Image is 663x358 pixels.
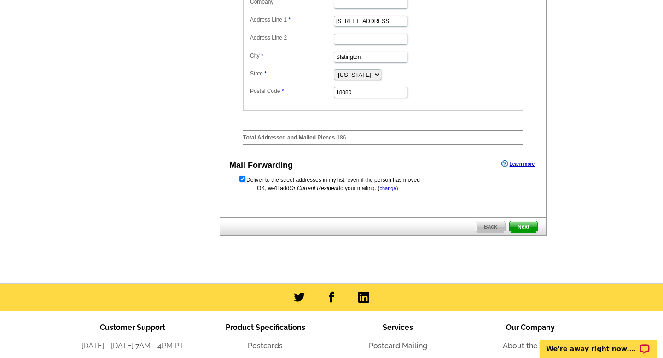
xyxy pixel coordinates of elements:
[250,34,333,42] label: Address Line 2
[226,323,305,332] span: Product Specifications
[379,185,396,191] a: change
[506,323,555,332] span: Our Company
[337,134,346,141] span: 186
[503,341,558,350] a: About the Team
[229,159,293,172] div: Mail Forwarding
[250,52,333,60] label: City
[238,184,528,192] div: OK, we'll add to your mailing. ( )
[369,341,427,350] a: Postcard Mailing
[510,221,537,232] span: Next
[100,323,165,332] span: Customer Support
[248,341,283,350] a: Postcards
[501,160,535,167] a: Learn more
[250,87,333,95] label: Postal Code
[534,329,663,358] iframe: LiveChat chat widget
[383,323,413,332] span: Services
[66,341,199,352] li: [DATE] - [DATE] 7AM - 4PM PT
[250,69,333,78] label: State
[238,175,528,184] form: Deliver to the street addresses in my list, even if the person has moved
[476,221,505,232] span: Back
[476,221,506,233] a: Back
[289,185,338,191] span: Or Current Resident
[250,16,333,24] label: Address Line 1
[243,134,335,141] strong: Total Addressed and Mailed Pieces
